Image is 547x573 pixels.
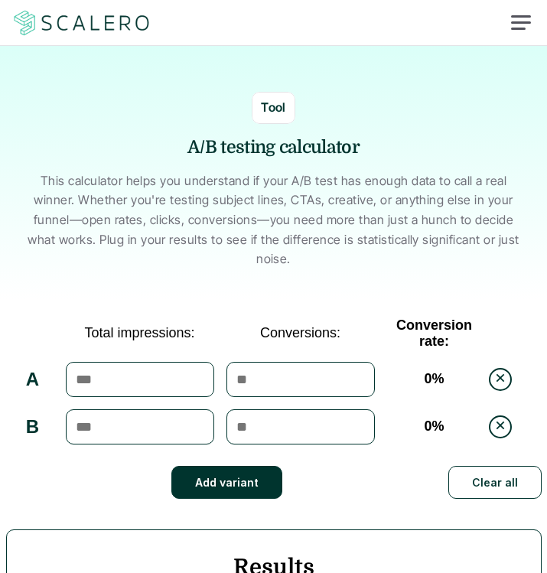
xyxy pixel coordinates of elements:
[11,8,152,37] img: Scalero company logotype
[381,403,488,451] td: 0 %
[11,9,152,37] a: Scalero company logotype
[381,356,488,403] td: 0 %
[6,403,60,451] td: B
[381,311,488,356] td: Conversion rate:
[44,135,503,160] h1: A/B testing calculator
[171,466,282,499] button: Add variant
[25,171,523,269] p: This calculator helps you understand if your A/B test has enough data to call a real winner. Whet...
[220,311,381,356] td: Conversions:
[448,466,542,499] button: Clear all
[60,311,220,356] td: Total impressions:
[261,98,286,118] p: Tool
[6,356,60,403] td: A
